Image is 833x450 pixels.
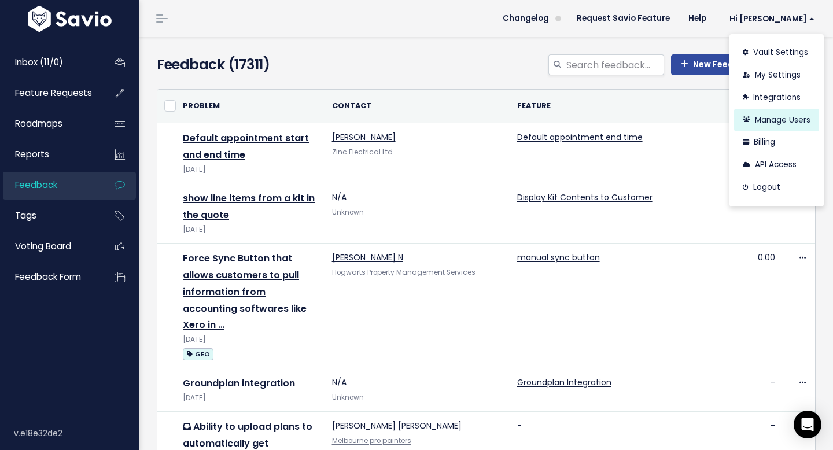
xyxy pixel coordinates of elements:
[325,368,510,411] td: N/A
[3,49,96,76] a: Inbox (11/0)
[15,209,36,222] span: Tags
[183,392,318,404] div: [DATE]
[332,208,364,217] span: Unknown
[325,183,510,244] td: N/A
[734,154,819,176] a: API Access
[716,10,824,28] a: Hi [PERSON_NAME]
[3,110,96,137] a: Roadmaps
[3,141,96,168] a: Reports
[183,131,309,161] a: Default appointment start and end time
[729,244,783,368] td: 0.00
[15,148,49,160] span: Reports
[183,346,213,361] a: GEO
[517,377,611,388] a: Groundplan Integration
[517,252,600,263] a: manual sync button
[729,368,783,411] td: -
[729,183,783,244] td: -
[734,64,819,87] a: My Settings
[183,164,318,176] div: [DATE]
[3,172,96,198] a: Feedback
[15,240,71,252] span: Voting Board
[794,411,821,438] div: Open Intercom Messenger
[565,54,664,75] input: Search feedback...
[176,90,325,123] th: Problem
[332,268,476,277] a: Hogwarts Property Management Services
[332,436,411,445] a: Melbourne pro painters
[503,14,549,23] span: Changelog
[3,264,96,290] a: Feedback form
[567,10,679,27] a: Request Savio Feature
[729,14,814,23] span: Hi [PERSON_NAME]
[734,176,819,199] a: Logout
[332,420,462,431] a: [PERSON_NAME] [PERSON_NAME]
[332,393,364,402] span: Unknown
[15,271,81,283] span: Feedback form
[183,224,318,236] div: [DATE]
[183,377,295,390] a: Groundplan integration
[15,56,63,68] span: Inbox (11/0)
[734,42,819,64] a: Vault Settings
[25,6,115,32] img: logo-white.9d6f32f41409.svg
[332,252,403,263] a: [PERSON_NAME] N
[332,131,396,143] a: [PERSON_NAME]
[3,233,96,260] a: Voting Board
[671,54,765,75] a: New Feedback
[734,109,819,131] a: Manage Users
[325,90,510,123] th: Contact
[729,34,824,206] div: Hi [PERSON_NAME]
[517,131,643,143] a: Default appointment end time
[183,348,213,360] span: GEO
[332,147,393,157] a: Zinc Electrical Ltd
[679,10,716,27] a: Help
[517,191,653,203] a: Display Kit Contents to Customer
[183,252,307,331] a: Force Sync Button that allows customers to pull information from accounting softwares like Xero in …
[183,334,318,346] div: [DATE]
[3,80,96,106] a: Feature Requests
[157,54,365,75] h4: Feedback (17311)
[734,131,819,154] a: Billing
[15,117,62,130] span: Roadmaps
[14,418,139,448] div: v.e18e32de2
[510,90,729,123] th: Feature
[183,191,315,222] a: show line items from a kit in the quote
[3,202,96,229] a: Tags
[734,86,819,109] a: Integrations
[15,87,92,99] span: Feature Requests
[15,179,57,191] span: Feedback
